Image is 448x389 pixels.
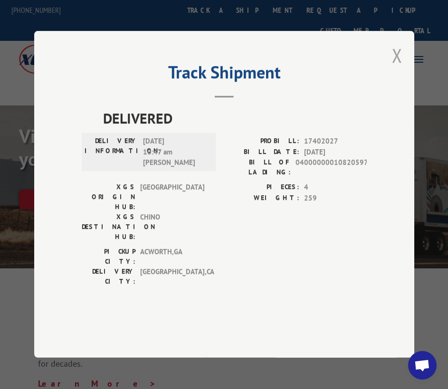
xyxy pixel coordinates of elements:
[304,193,367,204] span: 259
[140,182,204,212] span: [GEOGRAPHIC_DATA]
[140,212,204,242] span: CHINO
[82,267,135,287] label: DELIVERY CITY:
[295,158,367,178] span: 04000000010820597
[408,351,437,380] div: Open chat
[103,108,367,129] span: DELIVERED
[82,182,135,212] label: XGS ORIGIN HUB:
[304,182,367,193] span: 4
[82,247,135,267] label: PICKUP CITY:
[224,193,299,204] label: WEIGHT:
[143,136,207,169] span: [DATE] 10:47 am [PERSON_NAME]
[224,147,299,158] label: BILL DATE:
[82,212,135,242] label: XGS DESTINATION HUB:
[85,136,138,169] label: DELIVERY INFORMATION:
[224,158,291,178] label: BILL OF LADING:
[82,66,367,84] h2: Track Shipment
[224,182,299,193] label: PIECES:
[304,147,367,158] span: [DATE]
[224,136,299,147] label: PROBILL:
[140,247,204,267] span: ACWORTH , GA
[304,136,367,147] span: 17402027
[140,267,204,287] span: [GEOGRAPHIC_DATA] , CA
[392,43,402,68] button: Close modal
